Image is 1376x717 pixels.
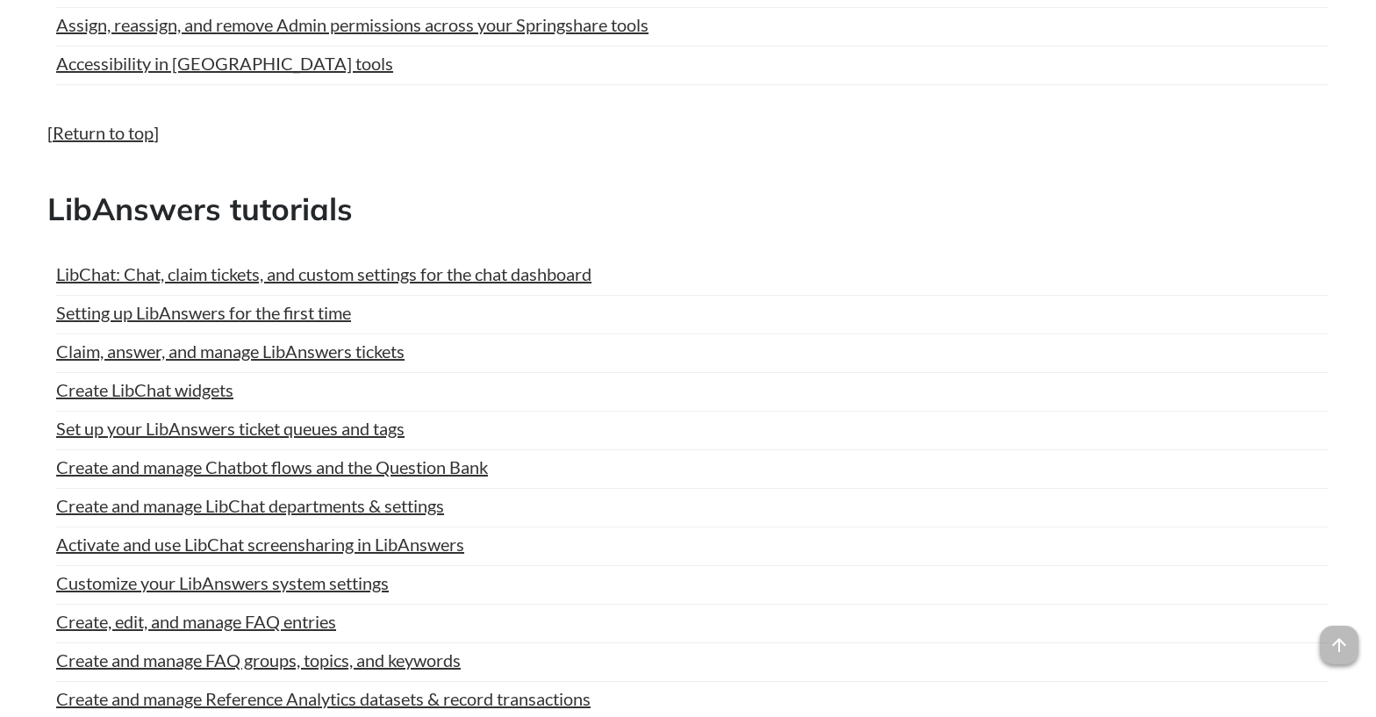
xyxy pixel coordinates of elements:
[56,454,488,480] a: Create and manage Chatbot flows and the Question Bank
[56,261,591,287] a: LibChat: Chat, claim tickets, and custom settings for the chat dashboard
[47,188,1329,231] h2: LibAnswers tutorials
[56,647,461,673] a: Create and manage FAQ groups, topics, and keywords
[56,11,649,38] a: Assign, reassign, and remove Admin permissions across your Springshare tools
[56,608,336,635] a: Create, edit, and manage FAQ entries
[56,299,351,326] a: Setting up LibAnswers for the first time
[56,685,591,712] a: Create and manage Reference Analytics datasets & record transactions
[47,120,1329,145] p: [ ]
[56,531,464,557] a: Activate and use LibChat screensharing in LibAnswers
[56,376,233,403] a: Create LibChat widgets
[1320,626,1358,664] span: arrow_upward
[56,492,444,519] a: Create and manage LibChat departments & settings
[1320,627,1358,649] a: arrow_upward
[53,122,154,143] a: Return to top
[56,338,405,364] a: Claim, answer, and manage LibAnswers tickets
[56,415,405,441] a: Set up your LibAnswers ticket queues and tags
[56,50,393,76] a: Accessibility in [GEOGRAPHIC_DATA] tools
[56,570,389,596] a: Customize your LibAnswers system settings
